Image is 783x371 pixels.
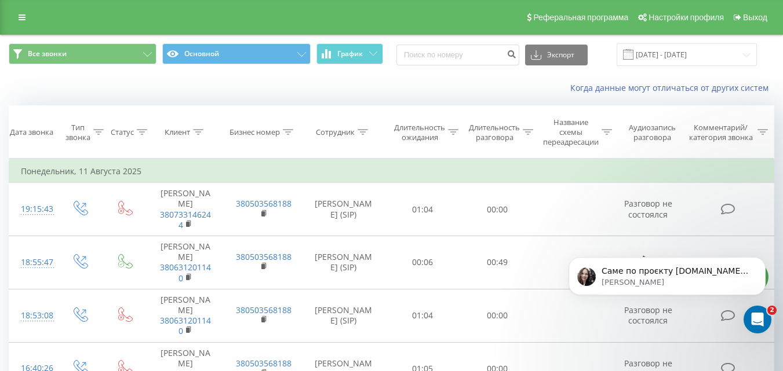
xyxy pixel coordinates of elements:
[302,236,385,289] td: [PERSON_NAME] (SIP)
[623,123,682,142] div: Аудиозапись разговора
[460,289,535,342] td: 00:00
[624,198,672,219] span: Разговор не состоялся
[385,183,460,236] td: 01:04
[160,209,211,230] a: 380733146244
[551,233,783,340] iframe: Intercom notifications повідомлення
[147,289,224,342] td: [PERSON_NAME]
[160,262,211,283] a: 380631201140
[160,315,211,336] a: 380631201140
[236,251,292,262] a: 380503568188
[28,49,67,58] span: Все звонки
[337,50,363,58] span: График
[525,45,588,65] button: Экспорт
[302,289,385,342] td: [PERSON_NAME] (SIP)
[744,306,771,333] iframe: Intercom live chat
[570,82,774,93] a: Когда данные могут отличаться от других систем
[21,251,45,274] div: 18:55:47
[9,43,156,64] button: Все звонки
[21,304,45,327] div: 18:53:08
[767,306,777,315] span: 2
[460,183,535,236] td: 00:00
[302,183,385,236] td: [PERSON_NAME] (SIP)
[147,236,224,289] td: [PERSON_NAME]
[10,127,53,137] div: Дата звонка
[230,127,280,137] div: Бизнес номер
[543,117,599,147] div: Название схемы переадресации
[236,358,292,369] a: 380503568188
[469,123,520,142] div: Длительность разговора
[165,127,190,137] div: Клиент
[533,13,628,22] span: Реферальная программа
[743,13,767,22] span: Выход
[147,183,224,236] td: [PERSON_NAME]
[394,123,445,142] div: Длительность ожидания
[385,236,460,289] td: 00:06
[236,304,292,315] a: 380503568188
[385,289,460,342] td: 01:04
[162,43,310,64] button: Основной
[9,160,774,183] td: Понедельник, 11 Августа 2025
[687,123,755,142] div: Комментарий/категория звонка
[111,127,134,137] div: Статус
[316,127,355,137] div: Сотрудник
[21,198,45,221] div: 19:15:43
[460,236,535,289] td: 00:49
[316,43,383,64] button: График
[396,45,519,65] input: Поиск по номеру
[236,198,292,209] a: 380503568188
[65,123,90,142] div: Тип звонка
[649,13,724,22] span: Настройки профиля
